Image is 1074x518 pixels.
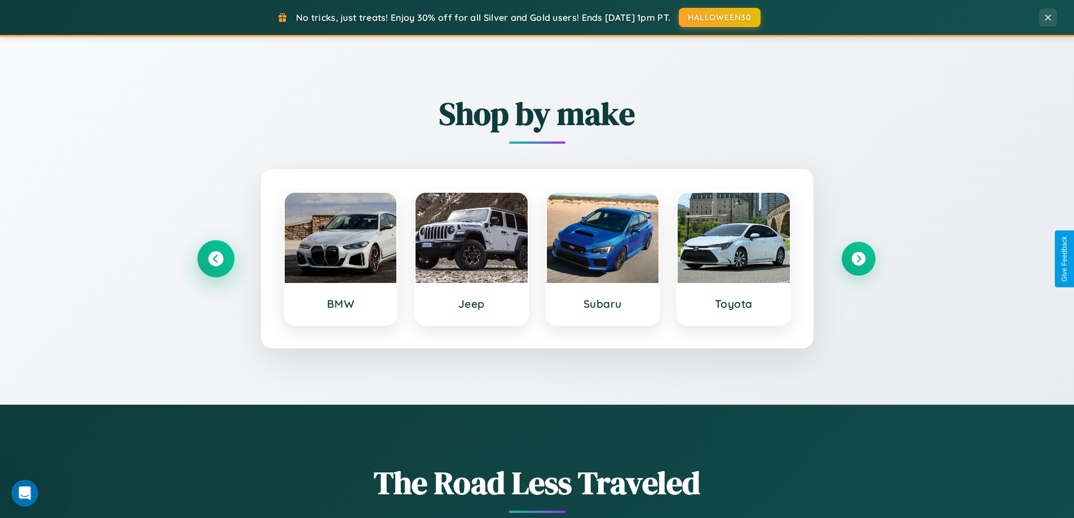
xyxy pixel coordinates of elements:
[199,92,876,135] h2: Shop by make
[296,12,670,23] span: No tricks, just treats! Enjoy 30% off for all Silver and Gold users! Ends [DATE] 1pm PT.
[689,297,779,311] h3: Toyota
[199,461,876,504] h1: The Road Less Traveled
[1060,236,1068,282] div: Give Feedback
[296,297,386,311] h3: BMW
[427,297,516,311] h3: Jeep
[679,8,761,27] button: HALLOWEEN30
[558,297,648,311] h3: Subaru
[11,480,38,507] iframe: Intercom live chat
